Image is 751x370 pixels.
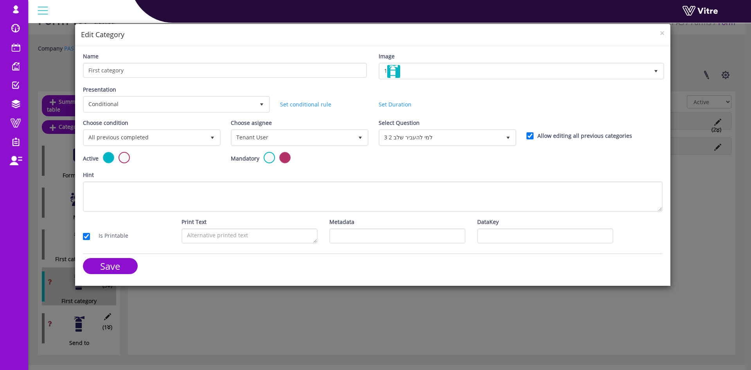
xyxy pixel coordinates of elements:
span: select [255,97,269,111]
label: Presentation [83,85,116,94]
h4: Edit Category [81,30,665,40]
span: 3 למי להעביר שלב 2 [380,130,501,144]
label: Allow editing all previous categories [537,132,632,140]
span: × [660,27,665,38]
label: Metadata [329,218,354,226]
img: WizardIcon1.png [387,65,400,78]
span: All previous completed [84,130,205,144]
label: Mandatory [231,154,259,163]
a: Set conditional rule [280,101,331,108]
label: Image [379,52,395,61]
a: Set Duration [379,101,411,108]
label: Hint [83,171,94,179]
label: Active [83,154,99,163]
input: Save [83,258,138,274]
span: select [353,130,367,144]
span: select [649,64,663,78]
span: 1 [380,64,649,78]
span: select [501,130,515,144]
button: Close [660,29,665,37]
label: Is Printable [91,231,128,240]
label: Choose condition [83,119,128,127]
span: select [205,130,219,144]
label: DataKey [477,218,499,226]
span: Conditional [84,97,255,111]
span: Tenant User [232,130,353,144]
label: Print Text [181,218,207,226]
label: Select Question [379,119,420,127]
label: Name [83,52,99,61]
label: Choose asignee [231,119,272,127]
